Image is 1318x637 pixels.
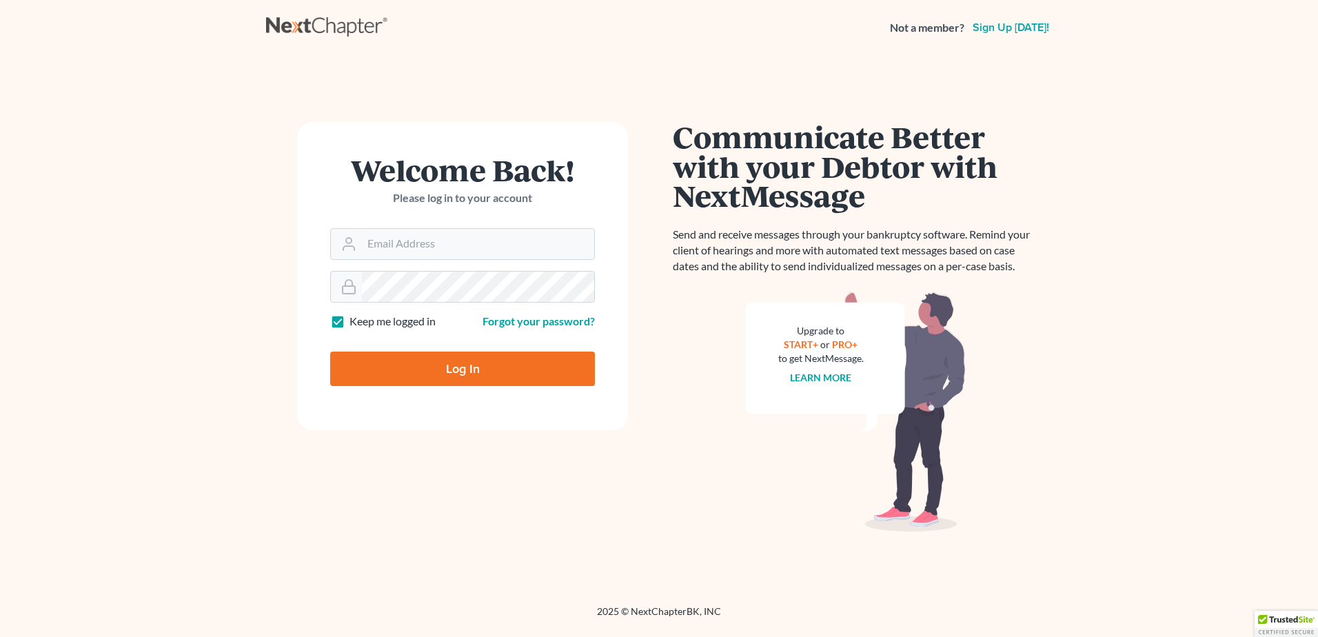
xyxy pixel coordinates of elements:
[673,227,1038,274] p: Send and receive messages through your bankruptcy software. Remind your client of hearings and mo...
[745,291,966,532] img: nextmessage_bg-59042aed3d76b12b5cd301f8e5b87938c9018125f34e5fa2b7a6b67550977c72.svg
[1255,611,1318,637] div: TrustedSite Certified
[791,372,852,383] a: Learn more
[778,324,864,338] div: Upgrade to
[330,155,595,185] h1: Welcome Back!
[890,20,964,36] strong: Not a member?
[970,22,1052,33] a: Sign up [DATE]!
[833,338,858,350] a: PRO+
[349,314,436,330] label: Keep me logged in
[330,352,595,386] input: Log In
[673,122,1038,210] h1: Communicate Better with your Debtor with NextMessage
[362,229,594,259] input: Email Address
[266,605,1052,629] div: 2025 © NextChapterBK, INC
[778,352,864,365] div: to get NextMessage.
[821,338,831,350] span: or
[483,314,595,327] a: Forgot your password?
[784,338,819,350] a: START+
[330,190,595,206] p: Please log in to your account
